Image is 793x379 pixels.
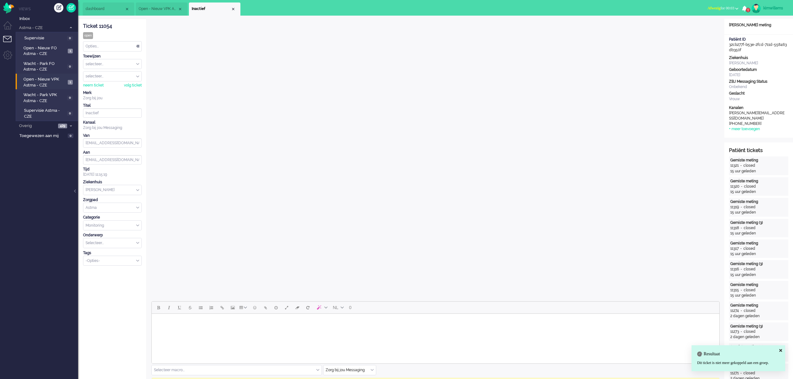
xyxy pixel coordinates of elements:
div: Onderwerp [83,233,142,238]
div: Gemiste meting [730,241,787,246]
span: 1 [68,80,73,85]
button: Afwezigfor 00:03 [704,4,742,13]
div: volg ticket [124,83,142,88]
div: Assign User [83,71,142,81]
div: [DATE] 11:15:19 [83,167,142,177]
div: Zorgpad [83,197,142,203]
div: Tags [83,250,142,256]
div: Geslacht [729,91,788,96]
div: 2 dagen geleden [730,334,787,340]
div: - [739,163,743,168]
span: Supervisie Astma - CZE [24,108,65,119]
div: - [739,267,744,272]
div: - [739,184,744,189]
a: Wacht - Park FO Astma - CZE 0 [18,60,77,72]
div: 11319 [730,204,739,210]
span: 0 [67,36,73,41]
div: 11318 [730,225,739,231]
div: + meer toevoegen [729,126,760,132]
div: Assign Group [83,59,142,69]
div: Van [83,133,142,138]
div: - [739,225,744,231]
span: 429 [58,124,67,128]
div: closed [743,163,755,168]
div: Geboortedatum [729,67,788,72]
a: Open - Nieuw FO Astma - CZE 1 [18,44,77,57]
a: Supervisie 0 [18,34,77,41]
li: Dashboard menu [3,21,17,35]
button: Language [330,302,346,313]
button: Table [238,302,249,313]
li: Views [19,6,78,12]
a: Supervisie Astma - CZE 0 [18,107,77,119]
div: 15 uur geleden [730,169,787,174]
div: 11317 [730,246,739,251]
div: - [739,246,743,251]
div: Onbekend [729,84,788,90]
span: Wacht - Park VPK Astma - CZE [23,92,65,104]
button: Underline [174,302,185,313]
div: neem ticket [83,83,104,88]
div: Close tab [178,7,183,12]
div: Gemiste meting (3) [730,220,787,225]
a: kimwillems [750,4,787,13]
h4: Resultaat [697,352,780,356]
div: 11274 [730,308,739,313]
span: 0 [349,305,352,310]
div: 11273 [730,329,739,334]
a: Toegewezen aan mij 0 [18,132,78,139]
button: Numbered list [206,302,217,313]
button: Emoticons [249,302,260,313]
div: Categorie [83,215,142,220]
div: ZBJ Messaging Status [729,79,788,84]
img: flow_omnibird.svg [3,2,14,13]
div: Merk [83,90,142,96]
button: Insert/edit link [217,302,227,313]
div: Gemiste meting [730,282,787,288]
div: kimwillems [763,5,787,11]
a: Wacht - Park VPK Astma - CZE 0 [18,91,77,104]
iframe: Rich Text Area [152,314,719,358]
div: closed [744,225,756,231]
span: Wacht - Park FO Astma - CZE [23,61,65,72]
div: 11316 [730,267,739,272]
div: Gemiste meting (3) [730,261,787,267]
div: Gemiste meting [730,199,787,204]
button: Strikethrough [185,302,195,313]
button: Delay message [271,302,281,313]
li: Afwezigfor 00:03 [704,2,742,16]
span: Open - Nieuw FO Astma - CZE [23,45,66,57]
span: 0 [67,64,73,69]
li: View [136,2,187,16]
div: Zorg bij jou Messaging [83,125,142,130]
div: 11271 [730,371,739,376]
div: 11321 [730,163,739,168]
div: - [739,288,744,293]
div: Vrouw [729,96,788,102]
div: Gemiste meting [730,158,787,163]
span: Open - Nieuw VPK Astma - CZE [23,76,66,88]
div: 11315 [730,288,739,293]
div: closed [743,371,755,376]
div: - [739,308,744,313]
a: Quick Ticket [66,3,76,12]
button: Bold [153,302,164,313]
img: avatar [751,4,761,13]
button: Clear formatting [292,302,303,313]
span: 0 [68,134,73,138]
button: 0 [346,302,354,313]
div: [PERSON_NAME] meting [724,22,793,28]
div: [DATE] [729,72,788,78]
span: Inbox [19,16,78,22]
div: closed [744,184,756,189]
div: Kanalen [729,105,788,111]
li: Tickets menu [3,36,17,50]
div: closed [744,204,756,210]
div: Gemiste meting (3) [730,344,787,350]
div: 15 uur geleden [730,251,787,257]
a: Inbox [18,15,78,22]
div: Patiënt ID [729,37,788,42]
div: Ziekenhuis [83,180,142,185]
span: 1 [746,8,750,12]
div: 2 dagen geleden [730,313,787,319]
